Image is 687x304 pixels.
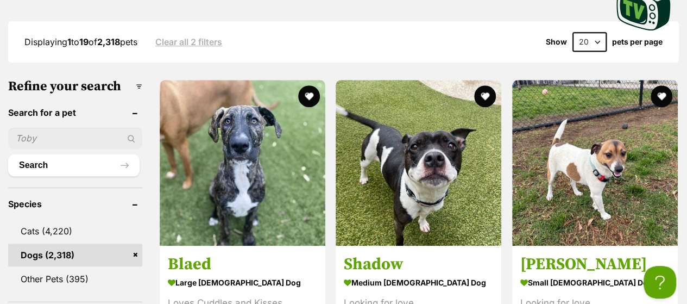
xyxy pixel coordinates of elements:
h3: Refine your search [8,79,142,94]
img: Jackie Chan - Jack Russell Terrier Dog [512,80,678,246]
h3: [PERSON_NAME] [520,254,670,275]
button: Search [8,154,140,176]
span: Show [546,38,567,46]
strong: large [DEMOGRAPHIC_DATA] Dog [168,275,317,290]
button: favourite [298,85,320,107]
span: Displaying to of pets [24,36,137,47]
a: Cats (4,220) [8,220,142,243]
strong: 19 [79,36,89,47]
header: Species [8,199,142,209]
img: Blaed - Australian Kelpie x Staghound Dog [160,80,325,246]
strong: 2,318 [97,36,120,47]
header: Search for a pet [8,108,142,117]
strong: medium [DEMOGRAPHIC_DATA] Dog [344,275,493,290]
button: favourite [651,85,672,107]
strong: small [DEMOGRAPHIC_DATA] Dog [520,275,670,290]
label: pets per page [612,38,663,46]
h3: Blaed [168,254,317,275]
a: Other Pets (395) [8,268,142,290]
h3: Shadow [344,254,493,275]
strong: 1 [67,36,71,47]
img: Shadow - American Staffordshire Terrier Dog [336,80,501,246]
input: Toby [8,128,142,148]
a: Clear all 2 filters [155,37,222,47]
iframe: Help Scout Beacon - Open [644,266,676,299]
a: Dogs (2,318) [8,244,142,266]
button: favourite [475,85,496,107]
